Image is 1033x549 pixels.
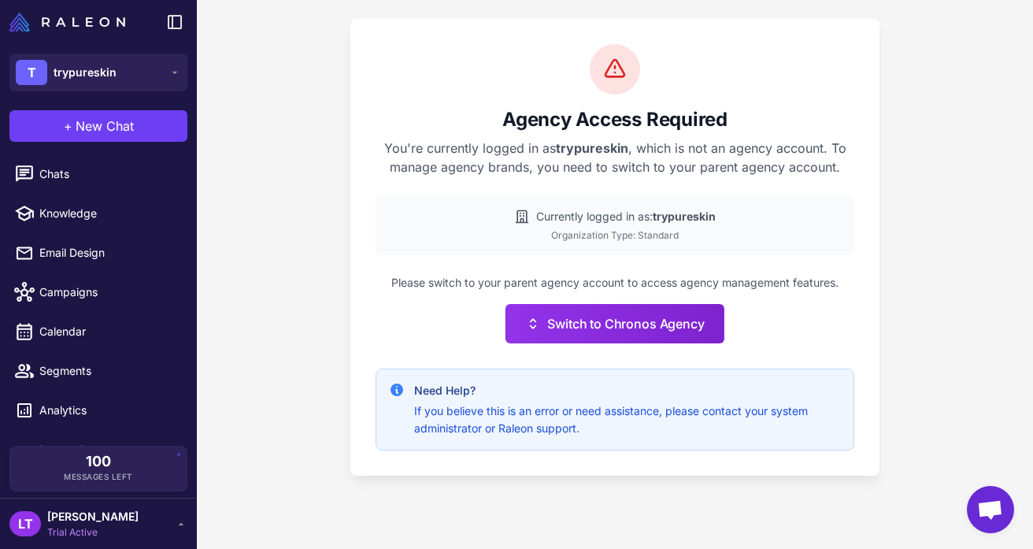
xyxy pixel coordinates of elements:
[39,284,178,301] span: Campaigns
[64,471,133,483] span: Messages Left
[6,433,191,466] a: Integrations
[47,508,139,525] span: [PERSON_NAME]
[54,64,117,81] span: trypureskin
[39,323,178,340] span: Calendar
[9,54,187,91] button: Ttrypureskin
[505,304,724,343] button: Switch to Chronos Agency
[64,117,72,135] span: +
[16,60,47,85] div: T
[556,140,628,156] strong: trypureskin
[9,511,41,536] div: LT
[376,139,854,176] p: You're currently logged in as , which is not an agency account. To manage agency brands, you need...
[39,362,178,380] span: Segments
[414,382,841,399] h4: Need Help?
[39,244,178,262] span: Email Design
[39,441,178,458] span: Integrations
[9,13,131,32] a: Raleon Logo
[6,158,191,191] a: Chats
[39,165,178,183] span: Chats
[39,402,178,419] span: Analytics
[414,402,841,437] p: If you believe this is an error or need assistance, please contact your system administrator or R...
[76,117,134,135] span: New Chat
[536,208,716,225] span: Currently logged in as:
[6,276,191,309] a: Campaigns
[47,525,139,540] span: Trial Active
[6,354,191,388] a: Segments
[6,197,191,230] a: Knowledge
[86,454,111,469] span: 100
[388,228,842,243] div: Organization Type: Standard
[6,394,191,427] a: Analytics
[6,236,191,269] a: Email Design
[376,107,854,132] h2: Agency Access Required
[967,486,1014,533] div: Open chat
[9,110,187,142] button: +New Chat
[6,315,191,348] a: Calendar
[39,205,178,222] span: Knowledge
[9,13,125,32] img: Raleon Logo
[376,274,854,291] p: Please switch to your parent agency account to access agency management features.
[653,210,716,223] strong: trypureskin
